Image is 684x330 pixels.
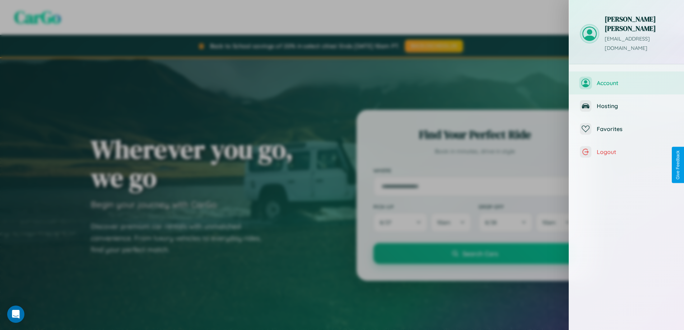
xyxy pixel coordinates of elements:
button: Account [569,71,684,94]
span: Favorites [597,125,673,133]
span: Hosting [597,102,673,110]
h3: [PERSON_NAME] [PERSON_NAME] [605,14,673,33]
p: [EMAIL_ADDRESS][DOMAIN_NAME] [605,34,673,53]
button: Logout [569,140,684,163]
span: Account [597,79,673,87]
div: Open Intercom Messenger [7,306,24,323]
span: Logout [597,148,673,155]
button: Favorites [569,117,684,140]
button: Hosting [569,94,684,117]
div: Give Feedback [675,150,680,180]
